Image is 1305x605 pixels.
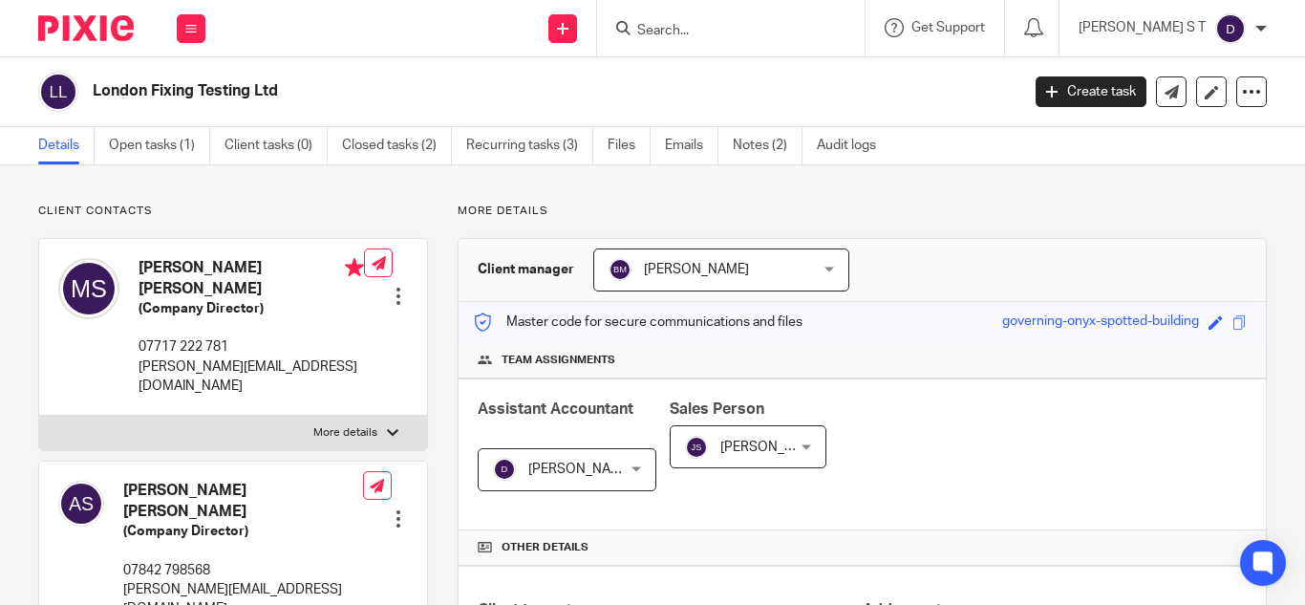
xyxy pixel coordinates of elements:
[720,441,825,454] span: [PERSON_NAME]
[635,23,807,40] input: Search
[109,127,210,164] a: Open tasks (1)
[528,463,655,476] span: [PERSON_NAME] S T
[123,522,363,541] h5: (Company Director)
[38,72,78,112] img: svg%3E
[38,204,428,219] p: Client contacts
[493,458,516,481] img: svg%3E
[139,258,364,299] h4: [PERSON_NAME] [PERSON_NAME]
[342,127,452,164] a: Closed tasks (2)
[817,127,890,164] a: Audit logs
[123,481,363,522] h4: [PERSON_NAME] [PERSON_NAME]
[139,357,364,397] p: [PERSON_NAME][EMAIL_ADDRESS][DOMAIN_NAME]
[58,481,104,527] img: svg%3E
[58,258,119,319] img: svg%3E
[609,258,631,281] img: svg%3E
[733,127,802,164] a: Notes (2)
[608,127,651,164] a: Files
[502,540,588,555] span: Other details
[502,353,615,368] span: Team assignments
[1079,18,1206,37] p: [PERSON_NAME] S T
[685,436,708,459] img: svg%3E
[1002,312,1199,334] div: governing-onyx-spotted-building
[38,15,134,41] img: Pixie
[1215,13,1246,44] img: svg%3E
[644,263,749,276] span: [PERSON_NAME]
[665,127,718,164] a: Emails
[670,401,764,417] span: Sales Person
[38,127,95,164] a: Details
[478,401,633,417] span: Assistant Accountant
[139,337,364,357] p: 07717 222 781
[473,313,802,332] p: Master code for secure communications and files
[313,425,377,441] p: More details
[93,81,824,101] h2: London Fixing Testing Ltd
[1036,76,1146,107] a: Create task
[345,258,364,277] i: Primary
[139,299,364,318] h5: (Company Director)
[466,127,593,164] a: Recurring tasks (3)
[123,561,363,580] p: 07842 798568
[911,21,985,34] span: Get Support
[478,260,574,279] h3: Client manager
[458,204,1267,219] p: More details
[225,127,328,164] a: Client tasks (0)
